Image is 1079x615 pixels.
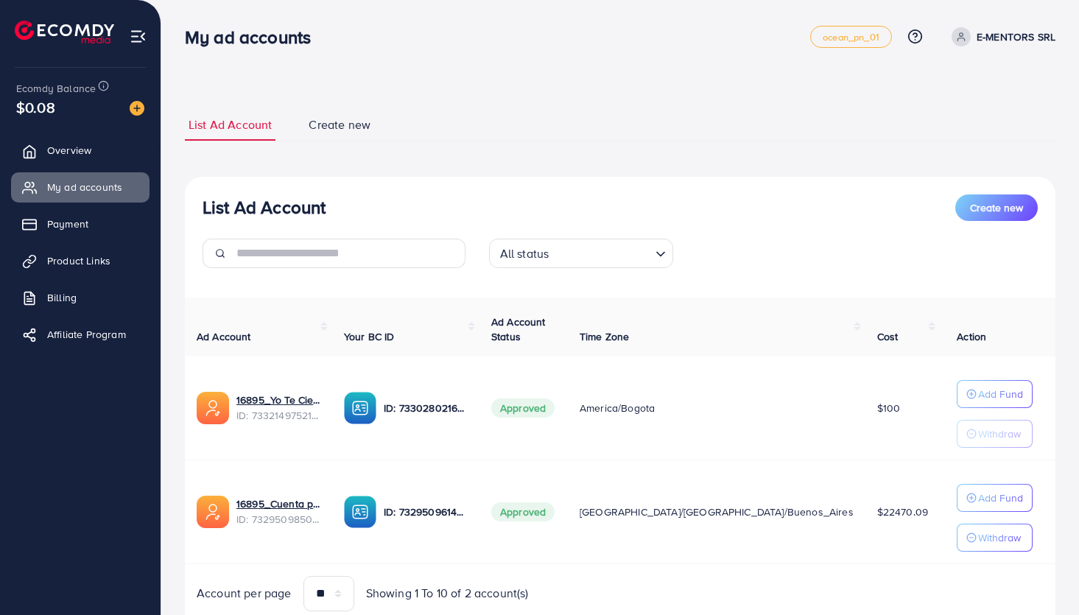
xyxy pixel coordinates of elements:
[130,101,144,116] img: image
[489,239,673,268] div: Search for option
[580,401,655,415] span: America/Bogota
[580,329,629,344] span: Time Zone
[197,585,292,602] span: Account per page
[11,283,150,312] a: Billing
[236,408,320,423] span: ID: 7332149752185782274
[384,399,468,417] p: ID: 7330280216683675649
[491,502,555,521] span: Approved
[16,96,55,118] span: $0.08
[978,489,1023,507] p: Add Fund
[957,484,1033,512] button: Add Fund
[384,503,468,521] p: ID: 7329509614855438338
[309,116,370,133] span: Create new
[978,385,1023,403] p: Add Fund
[197,392,229,424] img: ic-ads-acc.e4c84228.svg
[236,512,320,527] span: ID: 7329509850885455874
[877,401,901,415] span: $100
[16,81,96,96] span: Ecomdy Balance
[823,32,879,42] span: ocean_pn_01
[236,393,320,423] div: <span class='underline'>16895_Yo Te Cielo CO</span></br>7332149752185782274
[47,327,126,342] span: Affiliate Program
[15,21,114,43] img: logo
[11,320,150,349] a: Affiliate Program
[11,136,150,165] a: Overview
[877,505,928,519] span: $22470.09
[491,398,555,418] span: Approved
[189,116,272,133] span: List Ad Account
[978,529,1021,547] p: Withdraw
[491,314,546,344] span: Ad Account Status
[553,240,649,264] input: Search for option
[203,197,326,218] h3: List Ad Account
[366,585,529,602] span: Showing 1 To 10 of 2 account(s)
[955,194,1038,221] button: Create new
[957,380,1033,408] button: Add Fund
[185,27,323,48] h3: My ad accounts
[236,496,320,527] div: <span class='underline'>16895_Cuenta publicitaria de Chunas</span></br>7329509850885455874
[11,172,150,202] a: My ad accounts
[977,28,1055,46] p: E-MENTORS SRL
[970,200,1023,215] span: Create new
[236,496,320,511] a: 16895_Cuenta publicitaria de Chunas
[978,425,1021,443] p: Withdraw
[236,393,320,407] a: 16895_Yo Te Cielo CO
[957,524,1033,552] button: Withdraw
[47,217,88,231] span: Payment
[344,392,376,424] img: ic-ba-acc.ded83a64.svg
[197,496,229,528] img: ic-ads-acc.e4c84228.svg
[130,28,147,45] img: menu
[197,329,251,344] span: Ad Account
[957,329,986,344] span: Action
[810,26,892,48] a: ocean_pn_01
[11,209,150,239] a: Payment
[47,143,91,158] span: Overview
[877,329,899,344] span: Cost
[497,243,552,264] span: All status
[946,27,1055,46] a: E-MENTORS SRL
[957,420,1033,448] button: Withdraw
[580,505,854,519] span: [GEOGRAPHIC_DATA]/[GEOGRAPHIC_DATA]/Buenos_Aires
[47,290,77,305] span: Billing
[344,496,376,528] img: ic-ba-acc.ded83a64.svg
[47,180,122,194] span: My ad accounts
[344,329,395,344] span: Your BC ID
[11,246,150,275] a: Product Links
[47,253,110,268] span: Product Links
